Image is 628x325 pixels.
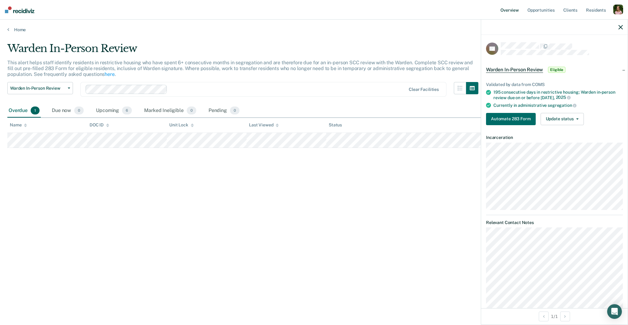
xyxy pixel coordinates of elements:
[556,95,571,100] span: 2025
[607,304,622,319] div: Open Intercom Messenger
[548,103,576,108] span: segregation
[90,122,109,128] div: DOC ID
[230,106,239,114] span: 0
[548,67,565,73] span: Eligible
[5,6,34,13] img: Recidiviz
[105,71,114,77] a: here
[486,113,536,125] button: Automate 283 Form
[7,27,621,32] a: Home
[7,104,41,118] div: Overdue
[95,104,133,118] div: Upcoming
[122,106,132,114] span: 6
[539,312,549,321] button: Previous Opportunity
[31,106,40,114] span: 1
[7,60,473,77] p: This alert helps staff identify residents in restrictive housing who have spent 6+ consecutive mo...
[409,87,439,92] div: Clear facilities
[7,42,478,60] div: Warden In-Person Review
[560,312,570,321] button: Next Opportunity
[143,104,197,118] div: Marked Ineligible
[329,122,342,128] div: Status
[486,67,543,73] span: Warden In-Person Review
[10,122,27,128] div: Name
[74,106,84,114] span: 0
[481,308,628,324] div: 1 / 1
[541,113,584,125] button: Update status
[207,104,241,118] div: Pending
[486,220,623,225] dt: Relevant Contact Notes
[486,82,623,87] div: Validated by data from COMS
[169,122,194,128] div: Unit Lock
[486,113,538,125] a: Navigate to form link
[493,103,623,108] div: Currently in administrative
[51,104,85,118] div: Due now
[481,60,628,80] div: Warden In-Person ReviewEligible
[493,90,623,100] div: 195 consecutive days in restrictive housing; Warden in-person review due on or before [DATE],
[10,86,65,91] span: Warden In-Person Review
[249,122,279,128] div: Last Viewed
[486,135,623,140] dt: Incarceration
[187,106,196,114] span: 0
